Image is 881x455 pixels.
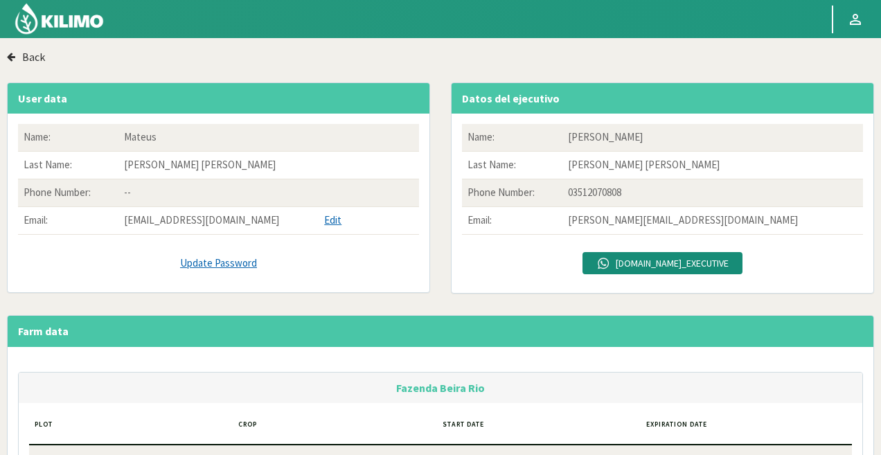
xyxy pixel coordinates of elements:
[24,213,113,229] p: Email:
[568,130,857,145] p: [PERSON_NAME]
[124,185,314,201] p: --
[24,157,113,173] p: Last Name:
[7,44,45,69] button: Back
[451,82,874,294] panel: Datos del ejecutivo
[233,413,436,444] th: Crop
[124,130,314,145] p: Mateus
[462,90,863,107] div: Datos del ejecutivo
[29,380,852,396] div: Fazenda Beira Rio
[124,213,314,229] p: [EMAIL_ADDRESS][DOMAIN_NAME]
[24,130,113,145] p: Name:
[437,413,641,444] th: Start Date
[18,323,863,339] div: Farm data
[14,2,105,35] img: Kilimo
[324,213,341,226] a: Edit
[568,157,857,173] p: [PERSON_NAME] [PERSON_NAME]
[468,130,557,145] p: Name:
[124,157,314,173] p: [PERSON_NAME] [PERSON_NAME]
[568,185,857,201] p: 03512070808
[18,256,419,271] a: Update Password
[18,90,419,107] div: User data
[24,185,113,201] p: Phone Number:
[568,213,857,229] p: [PERSON_NAME][EMAIL_ADDRESS][DOMAIN_NAME]
[29,413,233,444] th: Plot
[582,252,742,274] button: [DOMAIN_NAME]_EXECUTIVE
[616,256,729,270] p: [DOMAIN_NAME]_EXECUTIVE
[468,185,557,201] p: Phone Number:
[468,157,557,173] p: Last Name:
[468,213,557,229] p: Email:
[641,413,845,444] th: Expiration date
[22,50,45,64] label: Back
